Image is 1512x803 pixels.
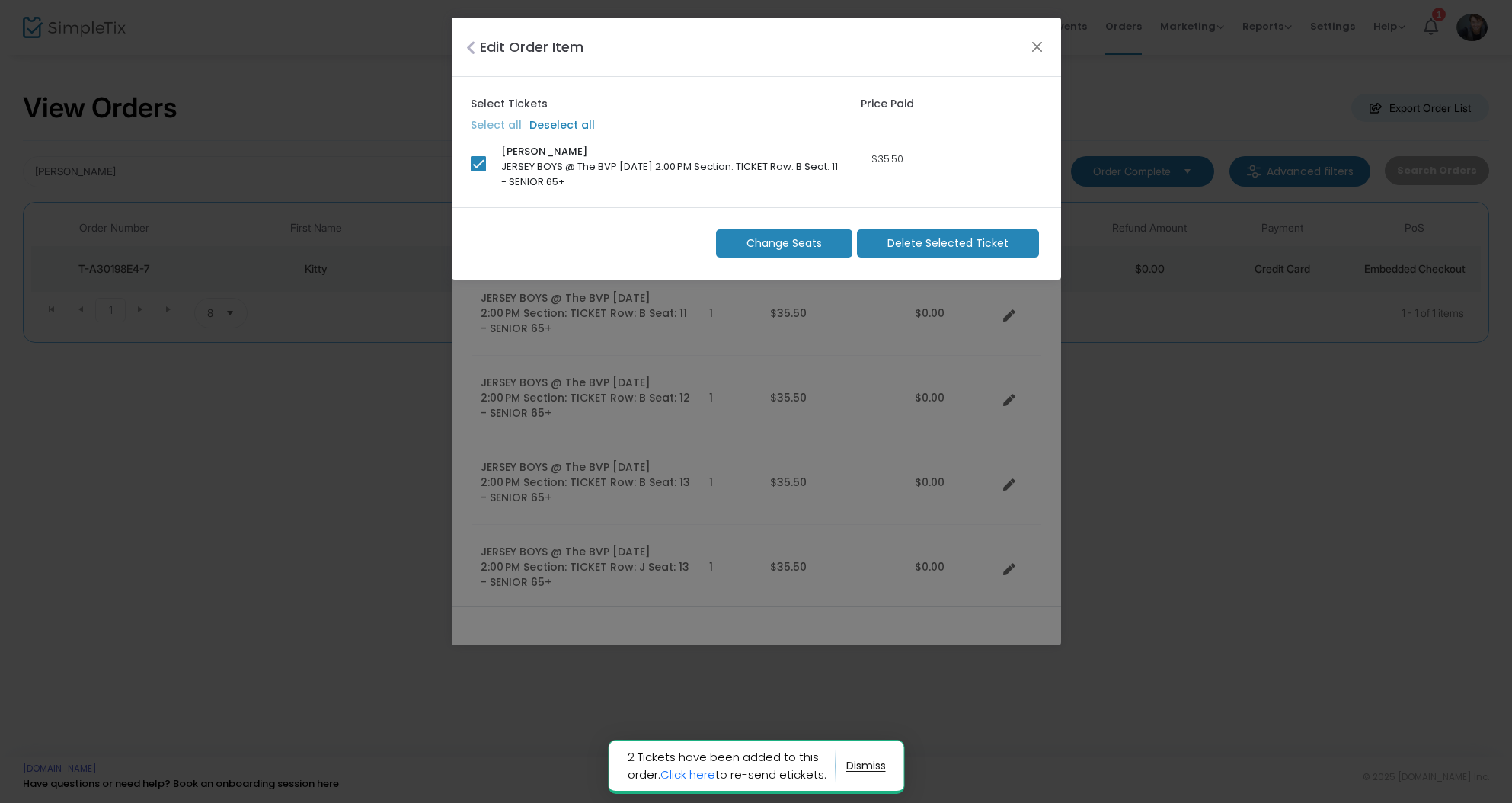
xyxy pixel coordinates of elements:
span: 2 Tickets have been added to this order. to re-send etickets. [627,749,836,783]
h4: Edit Order Item [480,37,583,57]
i: Close [466,40,475,56]
button: dismiss [846,754,885,779]
span: JERSEY BOYS @ The BVP [DATE] 2:00 PM Section: TICKET Row: B Seat: 11 - SENIOR 65+ [501,159,838,189]
label: Select all [471,117,522,133]
label: Price Paid [861,96,914,112]
span: Delete Selected Ticket [887,235,1009,251]
label: Select Tickets [471,96,548,112]
span: Change Seats [746,235,822,251]
span: [PERSON_NAME] [501,144,587,159]
div: $35.50 [842,152,935,167]
a: Click here [660,766,714,782]
button: Close [1027,37,1047,56]
label: Deselect all [529,117,595,133]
